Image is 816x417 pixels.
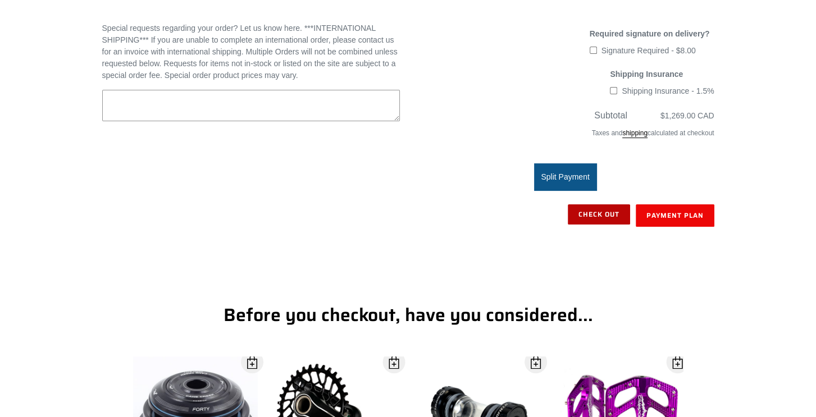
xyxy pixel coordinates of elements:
span: Shipping Insurance - 1.5% [622,86,714,95]
button: Split Payment [534,163,596,190]
input: Check out [568,204,630,224]
span: Subtotal [594,111,627,120]
div: Taxes and calculated at checkout [417,122,714,149]
span: Required signature on delivery? [590,29,710,38]
label: Special requests regarding your order? Let us know here. ***INTERNATIONAL SHIPPING*** If you are ... [102,22,400,81]
iframe: PayPal-paypal [417,248,714,272]
a: Payment Plan [636,204,714,227]
span: Signature Required - $8.00 [601,46,696,55]
input: Shipping Insurance - 1.5% [610,87,617,94]
h1: Before you checkout, have you considered... [133,304,683,326]
span: $1,269.00 CAD [660,111,714,120]
a: shipping [622,129,648,138]
span: Split Payment [541,172,589,181]
span: Shipping Insurance [610,70,683,79]
input: Signature Required - $8.00 [590,47,597,54]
